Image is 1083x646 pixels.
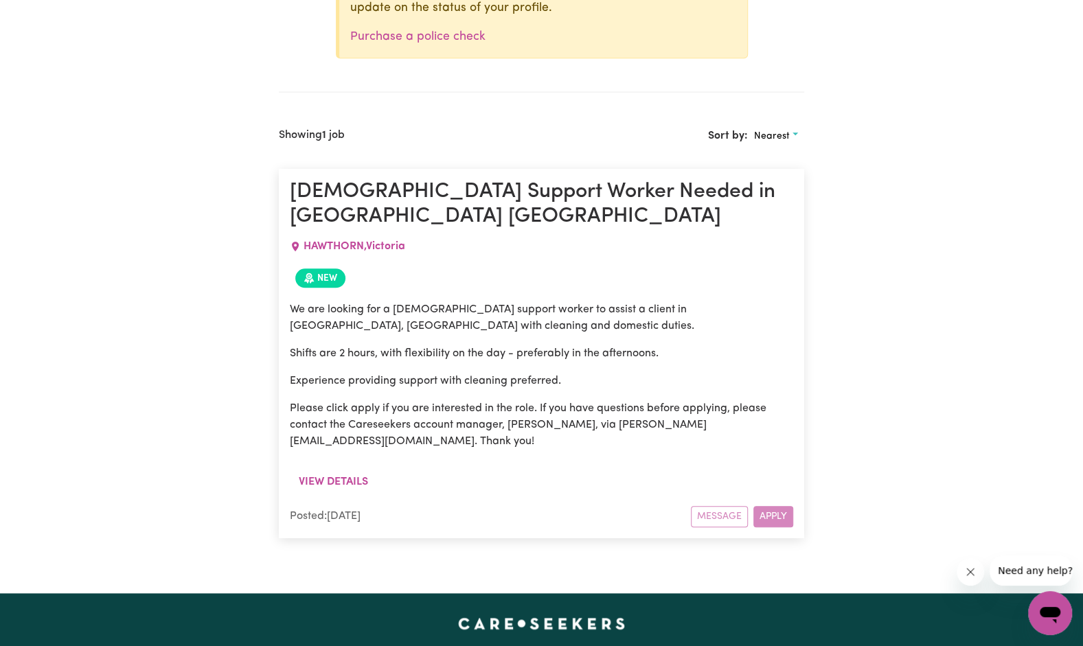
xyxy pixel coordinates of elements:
[8,10,83,21] span: Need any help?
[322,130,326,141] b: 1
[304,241,405,252] span: HAWTHORN , Victoria
[290,373,793,389] p: Experience providing support with cleaning preferred.
[290,469,377,495] button: View details
[458,618,625,629] a: Careseekers home page
[754,131,790,141] span: Nearest
[708,130,748,141] span: Sort by:
[290,508,691,524] div: Posted: [DATE]
[957,558,984,586] iframe: Cerrar mensaje
[290,345,793,362] p: Shifts are 2 hours, with flexibility on the day - preferably in the afternoons.
[279,129,345,142] h2: Showing job
[290,180,793,230] h1: [DEMOGRAPHIC_DATA] Support Worker Needed in [GEOGRAPHIC_DATA] [GEOGRAPHIC_DATA]
[748,126,804,147] button: Sort search results
[295,268,345,288] span: Job posted within the last 30 days
[990,555,1072,586] iframe: Mensaje de la compañía
[290,400,793,450] p: Please click apply if you are interested in the role. If you have questions before applying, plea...
[1028,591,1072,635] iframe: Botón para iniciar la ventana de mensajería
[290,301,793,334] p: We are looking for a [DEMOGRAPHIC_DATA] support worker to assist a client in [GEOGRAPHIC_DATA], [...
[350,31,486,43] a: Purchase a police check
